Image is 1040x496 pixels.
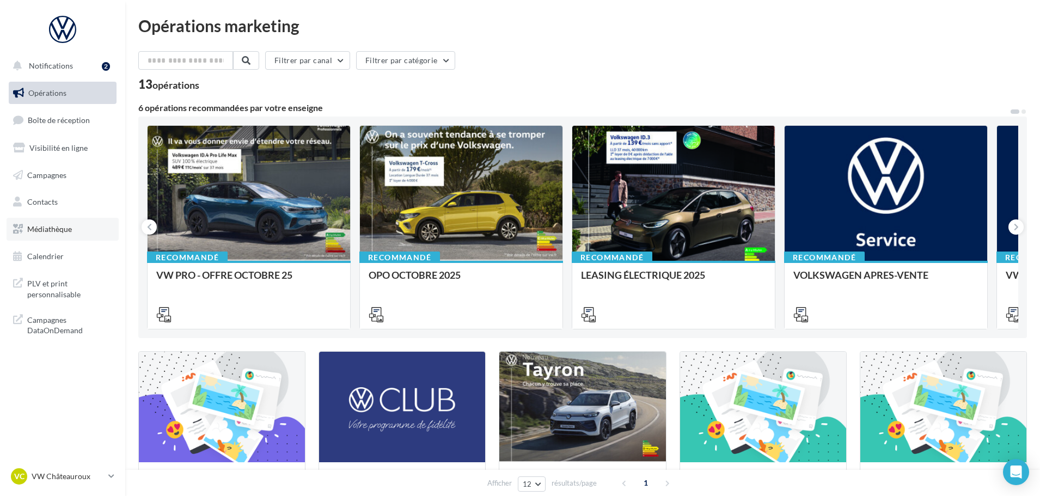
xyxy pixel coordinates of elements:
a: Visibilité en ligne [7,137,119,160]
span: résultats/page [552,478,597,488]
span: PLV et print personnalisable [27,276,112,299]
span: Visibilité en ligne [29,143,88,152]
span: Afficher [487,478,512,488]
button: Notifications 2 [7,54,114,77]
button: 12 [518,476,546,492]
a: Calendrier [7,245,119,268]
div: Recommandé [572,252,652,264]
a: PLV et print personnalisable [7,272,119,304]
span: Contacts [27,197,58,206]
span: Campagnes [27,170,66,179]
div: 6 opérations recommandées par votre enseigne [138,103,1010,112]
a: Opérations [7,82,119,105]
div: Open Intercom Messenger [1003,459,1029,485]
p: VW Châteauroux [32,471,104,482]
a: Campagnes [7,164,119,187]
div: VW PRO - OFFRE OCTOBRE 25 [156,270,341,291]
a: Médiathèque [7,218,119,241]
a: VC VW Châteauroux [9,466,117,487]
div: OPO OCTOBRE 2025 [369,270,554,291]
span: Calendrier [27,252,64,261]
span: 12 [523,480,532,488]
div: Recommandé [784,252,865,264]
div: 13 [138,78,199,90]
div: VOLKSWAGEN APRES-VENTE [793,270,978,291]
div: Recommandé [147,252,228,264]
a: Contacts [7,191,119,213]
div: opérations [152,80,199,90]
span: 1 [637,474,654,492]
button: Filtrer par catégorie [356,51,455,70]
span: Campagnes DataOnDemand [27,313,112,336]
div: Recommandé [359,252,440,264]
span: Boîte de réception [28,115,90,125]
span: VC [14,471,25,482]
span: Médiathèque [27,224,72,234]
div: LEASING ÉLECTRIQUE 2025 [581,270,766,291]
button: Filtrer par canal [265,51,350,70]
a: Campagnes DataOnDemand [7,308,119,340]
span: Notifications [29,61,73,70]
span: Opérations [28,88,66,97]
a: Boîte de réception [7,108,119,132]
div: 2 [102,62,110,71]
div: Opérations marketing [138,17,1027,34]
